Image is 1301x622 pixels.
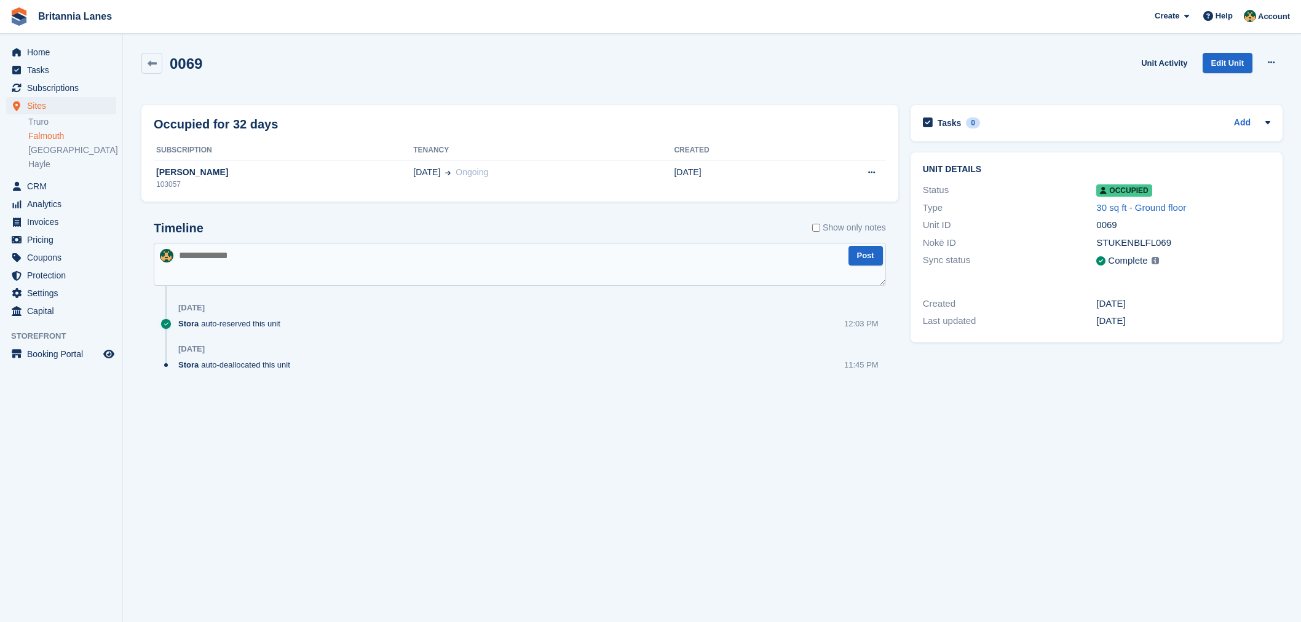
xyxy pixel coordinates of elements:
a: Edit Unit [1203,53,1252,73]
a: 30 sq ft - Ground floor [1096,202,1186,213]
span: Analytics [27,195,101,213]
span: Protection [27,267,101,284]
span: Account [1258,10,1290,23]
div: [DATE] [178,303,205,313]
div: Nokē ID [923,236,1097,250]
div: [DATE] [178,344,205,354]
td: [DATE] [674,160,796,197]
span: [DATE] [413,166,440,179]
span: Occupied [1096,184,1152,197]
h2: Tasks [938,117,962,128]
span: CRM [27,178,101,195]
img: Nathan Kellow [160,249,173,262]
a: Add [1234,116,1251,130]
div: Last updated [923,314,1097,328]
div: auto-reserved this unit [178,318,287,329]
a: menu [6,79,116,96]
a: Falmouth [28,130,116,142]
span: Booking Portal [27,345,101,363]
div: 0 [966,117,980,128]
span: Help [1216,10,1233,22]
span: Storefront [11,330,122,342]
a: menu [6,213,116,230]
a: menu [6,302,116,320]
th: Tenancy [413,141,674,160]
a: menu [6,249,116,266]
span: Subscriptions [27,79,101,96]
div: STUKENBLFL069 [1096,236,1270,250]
a: Truro [28,116,116,128]
div: Sync status [923,253,1097,269]
label: Show only notes [812,221,886,234]
div: [DATE] [1096,314,1270,328]
div: 103057 [154,179,413,190]
span: Sites [27,97,101,114]
a: Britannia Lanes [33,6,117,26]
img: Nathan Kellow [1244,10,1256,22]
h2: Unit details [923,165,1270,175]
div: Type [923,201,1097,215]
span: Ongoing [456,167,488,177]
span: Settings [27,285,101,302]
a: menu [6,267,116,284]
h2: Occupied for 32 days [154,115,278,133]
a: menu [6,61,116,79]
span: Invoices [27,213,101,230]
div: Complete [1108,254,1147,268]
div: auto-deallocated this unit [178,359,296,371]
div: Created [923,297,1097,311]
img: icon-info-grey-7440780725fd019a000dd9b08b2336e03edf1995a4989e88bcd33f0948082b44.svg [1152,257,1159,264]
a: menu [6,178,116,195]
a: Hayle [28,159,116,170]
a: Preview store [101,347,116,361]
span: Pricing [27,231,101,248]
a: menu [6,195,116,213]
a: [GEOGRAPHIC_DATA] [28,144,116,156]
span: Coupons [27,249,101,266]
span: Tasks [27,61,101,79]
a: menu [6,285,116,302]
th: Subscription [154,141,413,160]
div: [DATE] [1096,297,1270,311]
span: Home [27,44,101,61]
span: Create [1155,10,1179,22]
a: Unit Activity [1136,53,1192,73]
span: Stora [178,359,199,371]
input: Show only notes [812,221,820,234]
div: Status [923,183,1097,197]
span: Capital [27,302,101,320]
th: Created [674,141,796,160]
a: menu [6,231,116,248]
a: menu [6,345,116,363]
h2: Timeline [154,221,204,235]
img: stora-icon-8386f47178a22dfd0bd8f6a31ec36ba5ce8667c1dd55bd0f319d3a0aa187defe.svg [10,7,28,26]
div: 0069 [1096,218,1270,232]
a: menu [6,97,116,114]
a: menu [6,44,116,61]
div: [PERSON_NAME] [154,166,413,179]
div: Unit ID [923,218,1097,232]
h2: 0069 [170,55,202,72]
span: Stora [178,318,199,329]
div: 11:45 PM [844,359,879,371]
button: Post [848,246,883,266]
div: 12:03 PM [844,318,879,329]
